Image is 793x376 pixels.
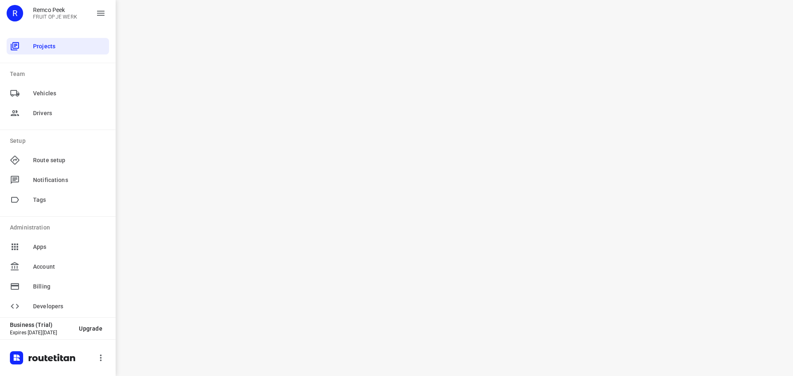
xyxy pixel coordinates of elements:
span: Notifications [33,176,106,184]
div: Notifications [7,172,109,188]
p: Setup [10,137,109,145]
p: Expires [DATE][DATE] [10,330,72,336]
div: Developers [7,298,109,315]
div: Apps [7,239,109,255]
span: Account [33,262,106,271]
span: Tags [33,196,106,204]
div: Drivers [7,105,109,121]
div: R [7,5,23,21]
div: Billing [7,278,109,295]
span: Projects [33,42,106,51]
span: Apps [33,243,106,251]
p: Remco Peek [33,7,77,13]
div: Projects [7,38,109,54]
span: Drivers [33,109,106,118]
span: Vehicles [33,89,106,98]
p: Administration [10,223,109,232]
span: Upgrade [79,325,102,332]
span: Route setup [33,156,106,165]
span: Billing [33,282,106,291]
div: Vehicles [7,85,109,102]
div: Route setup [7,152,109,168]
button: Upgrade [72,321,109,336]
div: Tags [7,192,109,208]
span: Developers [33,302,106,311]
p: Team [10,70,109,78]
p: Business (Trial) [10,322,72,328]
p: FRUIT OP JE WERK [33,14,77,20]
div: Account [7,258,109,275]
